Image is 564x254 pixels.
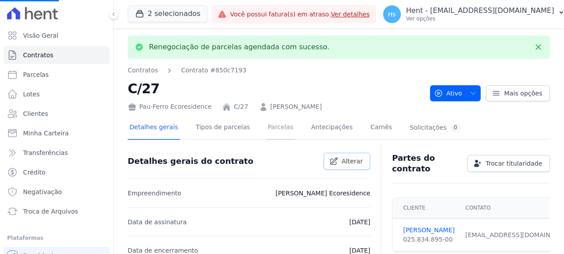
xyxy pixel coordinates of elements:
span: Lotes [23,90,40,99]
th: Cliente [392,198,460,218]
div: Solicitações [410,123,461,132]
a: Contratos [4,46,110,64]
a: Contratos [128,66,158,75]
button: 2 selecionados [128,5,208,22]
h2: C/27 [128,79,423,99]
p: Data de assinatura [128,217,187,227]
a: Parcelas [4,66,110,83]
span: Contratos [23,51,53,60]
a: Parcelas [266,116,295,140]
a: Transferências [4,144,110,162]
a: C/27 [234,102,248,111]
p: Ver opções [406,15,554,22]
a: Visão Geral [4,27,110,44]
a: Ver detalhes [331,11,370,18]
span: Visão Geral [23,31,59,40]
span: Clientes [23,109,48,118]
a: Lotes [4,85,110,103]
a: Detalhes gerais [128,116,180,140]
h3: Detalhes gerais do contrato [128,156,253,167]
span: Minha Carteira [23,129,69,138]
a: Troca de Arquivos [4,202,110,220]
p: Empreendimento [128,188,181,198]
a: Trocar titularidade [467,155,550,172]
span: Negativação [23,187,62,196]
a: Minha Carteira [4,124,110,142]
span: Você possui fatura(s) em atraso. [230,10,370,19]
a: Mais opções [486,85,550,101]
span: Ativo [434,85,462,101]
span: Trocar titularidade [486,159,542,168]
span: Parcelas [23,70,49,79]
a: Tipos de parcelas [194,116,252,140]
span: Hs [388,11,396,17]
p: [PERSON_NAME] Ecoresidence [275,188,370,198]
div: Plataformas [7,233,106,243]
div: 0 [450,123,461,132]
a: Clientes [4,105,110,123]
span: Mais opções [504,89,542,98]
h3: Partes do contrato [392,153,460,174]
a: Solicitações0 [408,116,462,140]
span: Crédito [23,168,46,177]
span: Troca de Arquivos [23,207,78,216]
div: Pau-Ferro Ecoresidence [128,102,211,111]
span: Alterar [342,157,363,166]
a: Contrato #850c7193 [181,66,246,75]
nav: Breadcrumb [128,66,247,75]
a: Carnês [368,116,394,140]
a: Negativação [4,183,110,201]
nav: Breadcrumb [128,66,423,75]
a: Antecipações [309,116,355,140]
p: [DATE] [349,217,370,227]
a: [PERSON_NAME] [403,226,454,235]
a: [PERSON_NAME] [270,102,322,111]
span: Transferências [23,148,68,157]
p: Hent - [EMAIL_ADDRESS][DOMAIN_NAME] [406,6,554,15]
a: Crédito [4,163,110,181]
button: Ativo [430,85,481,101]
p: Renegociação de parcelas agendada com sucesso. [149,43,329,52]
a: Alterar [324,153,371,170]
div: 025.834.895-00 [403,235,454,244]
